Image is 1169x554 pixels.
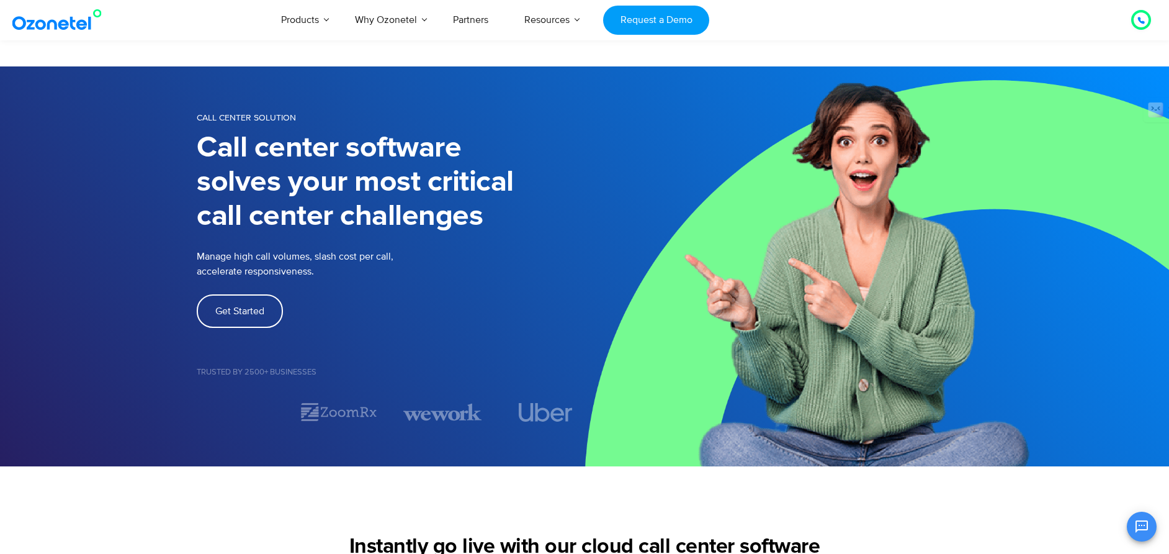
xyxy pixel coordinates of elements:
img: zoomrx [300,401,378,423]
h1: Call center software solves your most critical call center challenges [197,131,584,234]
img: wework [403,401,481,423]
div: 3 / 7 [403,401,481,423]
h5: Trusted by 2500+ Businesses [197,368,584,376]
p: Manage high call volumes, slash cost per call, accelerate responsiveness. [197,249,476,279]
div: 2 / 7 [300,401,378,423]
a: Request a Demo [603,6,709,35]
div: 1 / 7 [197,405,275,420]
img: uber [518,403,572,422]
a: Get Started [197,294,283,328]
div: 4 / 7 [506,403,584,422]
span: Call Center Solution [197,112,296,123]
div: Image Carousel [197,401,584,423]
span: Get Started [215,306,264,316]
button: Open chat [1127,512,1157,542]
